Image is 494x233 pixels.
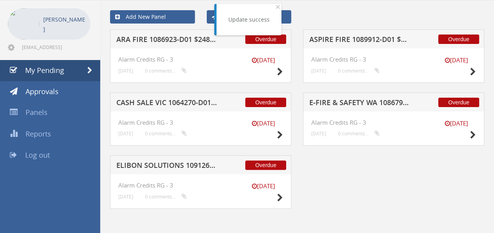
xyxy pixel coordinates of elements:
[245,35,286,44] span: Overdue
[25,150,50,160] span: Log out
[338,68,380,74] small: 0 comments...
[437,119,476,127] small: [DATE]
[118,182,283,189] h4: Alarm Credits RG - 3
[26,87,59,96] span: Approvals
[338,131,380,137] small: 0 comments...
[309,99,410,109] h5: E-FIRE & SAFETY WA 1086795-D01 $110.00
[228,16,270,24] div: Update success
[275,1,280,12] span: ×
[145,131,187,137] small: 0 comments...
[110,10,195,24] a: Add New Panel
[438,98,479,107] span: Overdue
[116,36,217,46] h5: ARA FIRE 1086923-D01 $248.09
[145,68,187,74] small: 0 comments...
[309,36,410,46] h5: ASPIRE FIRE 1089912-D01 $207.90
[207,10,292,24] a: Send New Approval
[25,66,64,75] span: My Pending
[118,56,283,63] h4: Alarm Credits RG - 3
[118,68,133,74] small: [DATE]
[311,68,326,74] small: [DATE]
[118,131,133,137] small: [DATE]
[245,98,286,107] span: Overdue
[22,44,89,50] span: [EMAIL_ADDRESS][DOMAIN_NAME]
[311,119,476,126] h4: Alarm Credits RG - 3
[245,160,286,170] span: Overdue
[43,15,86,34] p: [PERSON_NAME]
[145,194,187,200] small: 0 comments...
[118,119,283,126] h4: Alarm Credits RG - 3
[244,119,283,127] small: [DATE]
[244,56,283,64] small: [DATE]
[26,107,48,117] span: Panels
[438,35,479,44] span: Overdue
[26,129,51,138] span: Reports
[437,56,476,64] small: [DATE]
[116,162,217,171] h5: ELIBON SOLUTIONS 1091269-D01 $185.90
[244,182,283,190] small: [DATE]
[118,194,133,200] small: [DATE]
[311,131,326,137] small: [DATE]
[311,56,476,63] h4: Alarm Credits RG - 3
[116,99,217,109] h5: CASH SALE VIC 1064270-D01 $136.51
